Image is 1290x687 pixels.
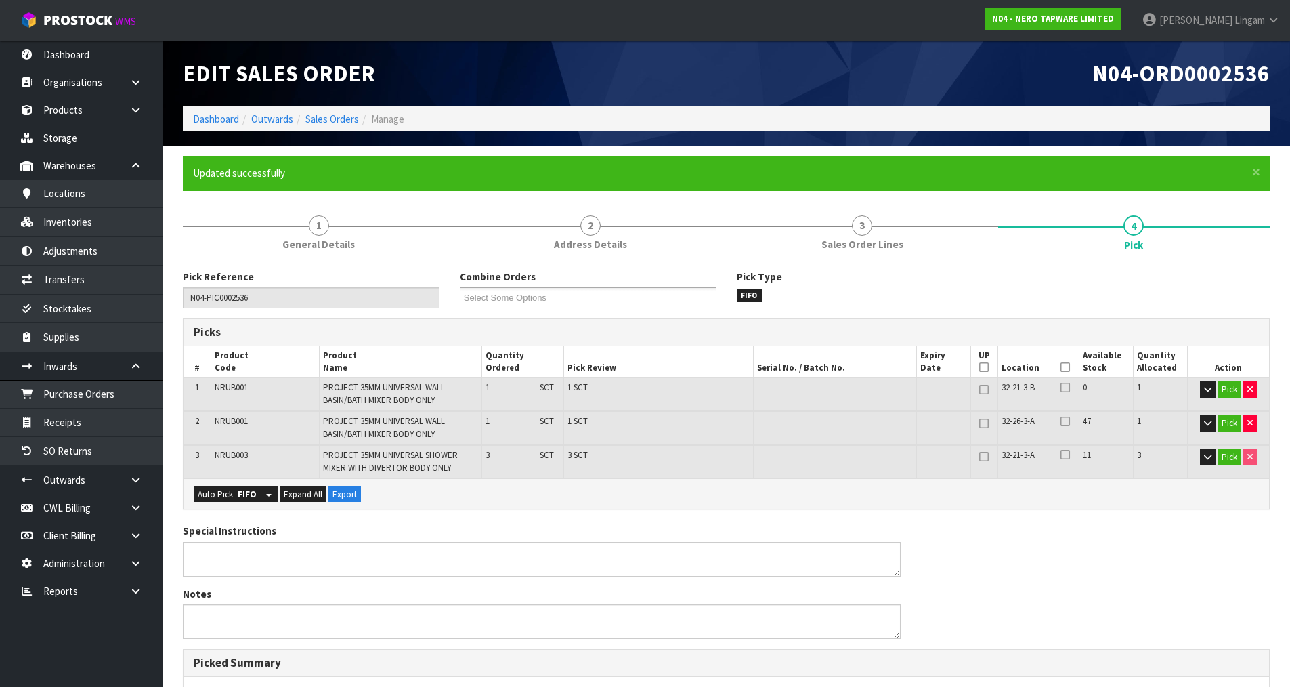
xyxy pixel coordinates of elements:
[371,112,404,125] span: Manage
[1137,449,1141,461] span: 3
[211,346,319,378] th: Product Code
[20,12,37,28] img: cube-alt.png
[737,289,762,303] span: FIFO
[1137,381,1141,393] span: 1
[215,381,248,393] span: NRUB001
[563,346,754,378] th: Pick Review
[754,346,916,378] th: Serial No. / Batch No.
[1123,215,1144,236] span: 4
[328,486,361,503] button: Export
[215,449,248,461] span: NRUB003
[821,237,903,251] span: Sales Order Lines
[194,486,261,503] button: Auto Pick -FIFO
[567,415,588,427] span: 1 SCT
[280,486,326,503] button: Expand All
[852,215,872,236] span: 3
[305,112,359,125] a: Sales Orders
[1134,346,1188,378] th: Quantity Allocated
[238,488,257,500] strong: FIFO
[193,112,239,125] a: Dashboard
[193,167,285,180] span: Updated successfully
[319,346,481,378] th: Product Name
[215,415,248,427] span: NRUB001
[1002,415,1035,427] span: 32-26-3-A
[323,381,445,405] span: PROJECT 35MM UNIVERSAL WALL BASIN/BATH MIXER BODY ONLY
[1083,449,1091,461] span: 11
[1218,381,1241,398] button: Pick
[1252,163,1260,182] span: ×
[1218,415,1241,432] button: Pick
[323,449,458,473] span: PROJECT 35MM UNIVERSAL SHOWER MIXER WITH DIVERTOR BODY ONLY
[486,415,490,427] span: 1
[482,346,563,378] th: Quantity Ordered
[115,15,136,28] small: WMS
[567,381,588,393] span: 1 SCT
[1079,346,1133,378] th: Available Stock
[1137,415,1141,427] span: 1
[183,587,211,601] label: Notes
[323,415,445,439] span: PROJECT 35MM UNIVERSAL WALL BASIN/BATH MIXER BODY ONLY
[486,381,490,393] span: 1
[1188,346,1269,378] th: Action
[184,346,211,378] th: #
[540,415,554,427] span: SCT
[183,59,375,87] span: Edit Sales Order
[1218,449,1241,465] button: Pick
[195,381,199,393] span: 1
[1092,59,1270,87] span: N04-ORD0002536
[916,346,970,378] th: Expiry Date
[1234,14,1265,26] span: Lingam
[567,449,588,461] span: 3 SCT
[540,381,554,393] span: SCT
[309,215,329,236] span: 1
[460,270,536,284] label: Combine Orders
[1124,238,1143,252] span: Pick
[554,237,627,251] span: Address Details
[195,415,199,427] span: 2
[1159,14,1232,26] span: [PERSON_NAME]
[194,326,716,339] h3: Picks
[194,657,1259,669] h3: Picked Summary
[251,112,293,125] a: Outwards
[43,12,112,29] span: ProStock
[970,346,997,378] th: UP
[737,270,782,284] label: Pick Type
[195,449,199,461] span: 3
[985,8,1121,30] a: N04 - NERO TAPWARE LIMITED
[284,488,322,500] span: Expand All
[992,13,1114,24] strong: N04 - NERO TAPWARE LIMITED
[580,215,601,236] span: 2
[997,346,1052,378] th: Location
[183,524,276,538] label: Special Instructions
[1083,415,1091,427] span: 47
[282,237,355,251] span: General Details
[183,270,254,284] label: Pick Reference
[540,449,554,461] span: SCT
[1002,381,1035,393] span: 32-21-3-B
[1083,381,1087,393] span: 0
[486,449,490,461] span: 3
[1002,449,1035,461] span: 32-21-3-A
